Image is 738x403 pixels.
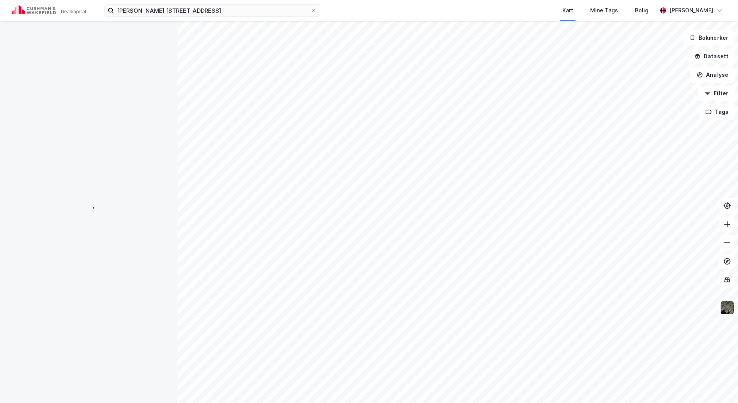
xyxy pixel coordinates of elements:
[683,30,735,46] button: Bokmerker
[690,67,735,83] button: Analyse
[590,6,618,15] div: Mine Tags
[114,5,311,16] input: Søk på adresse, matrikkel, gårdeiere, leietakere eller personer
[720,300,735,315] img: 9k=
[669,6,713,15] div: [PERSON_NAME]
[698,86,735,101] button: Filter
[699,366,738,403] div: Kontrollprogram for chat
[12,5,86,16] img: cushman-wakefield-realkapital-logo.202ea83816669bd177139c58696a8fa1.svg
[699,366,738,403] iframe: Chat Widget
[562,6,573,15] div: Kart
[635,6,648,15] div: Bolig
[699,104,735,120] button: Tags
[83,201,95,213] img: spinner.a6d8c91a73a9ac5275cf975e30b51cfb.svg
[688,49,735,64] button: Datasett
